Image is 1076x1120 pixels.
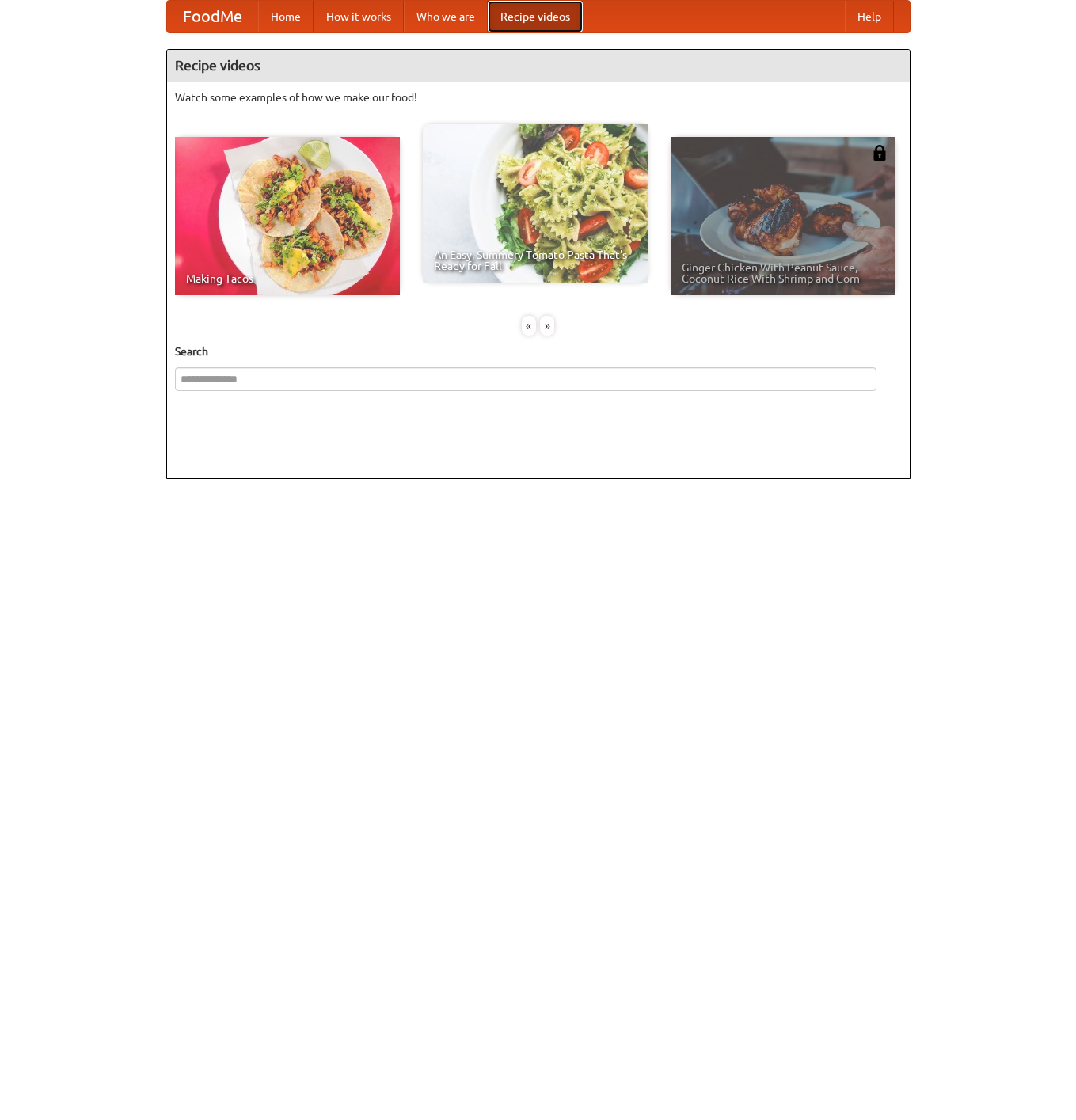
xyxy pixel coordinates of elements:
a: An Easy, Summery Tomato Pasta That's Ready for Fall [423,124,648,283]
a: How it works [314,1,404,32]
a: Home [258,1,314,32]
span: An Easy, Summery Tomato Pasta That's Ready for Fall [434,249,637,271]
a: Who we are [404,1,488,32]
h5: Search [175,344,902,359]
a: Recipe videos [488,1,583,32]
div: « [522,316,536,336]
a: FoodMe [167,1,258,32]
span: Making Tacos [186,273,389,284]
a: Making Tacos [175,137,400,295]
img: 483408.png [872,145,888,161]
div: » [540,316,554,336]
a: Help [845,1,894,32]
h4: Recipe videos [167,50,910,82]
p: Watch some examples of how we make our food! [175,89,902,105]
